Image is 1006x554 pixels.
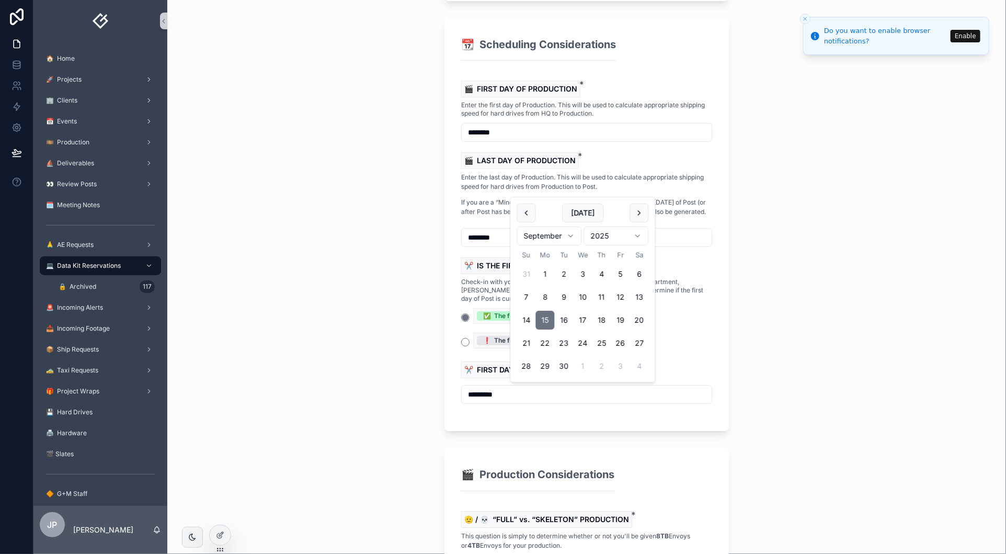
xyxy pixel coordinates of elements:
button: Enable [951,30,980,42]
strong: 4TB [467,541,480,549]
p: If you are a “Minor” Production and your last day of Production is [DATE] of Post (or after Post ... [461,198,712,217]
span: Enter the first day of Production. This will be used to calculate appropriate shipping speed for ... [461,101,712,118]
button: Wednesday, September 24th, 2025 [574,334,592,353]
button: Saturday, September 20th, 2025 [630,311,649,330]
button: Thursday, October 2nd, 2025 [592,357,611,376]
div: ✅ The first day of Post is known. [483,311,586,321]
button: Wednesday, September 3rd, 2025 [574,265,592,284]
th: Sunday [517,250,536,261]
button: Thursday, September 11th, 2025 [592,288,611,307]
button: Friday, September 12th, 2025 [611,288,630,307]
button: Sunday, September 14th, 2025 [517,311,536,330]
a: 🎁 Project Wraps [40,382,161,401]
button: Tuesday, September 9th, 2025 [555,288,574,307]
span: 👀 Review Posts [46,180,97,188]
button: Friday, September 26th, 2025 [611,334,630,353]
button: Today, Tuesday, September 2nd, 2025 [555,265,574,284]
button: Sunday, September 7th, 2025 [517,288,536,307]
span: 🎞️ Production [46,138,89,146]
button: Saturday, September 6th, 2025 [630,265,649,284]
span: JP [48,518,58,531]
span: 🎁 Project Wraps [46,387,99,395]
div: Do you want to enable browser notifications? [824,26,947,46]
th: Friday [611,250,630,261]
span: 🗓 Meeting Notes [46,201,100,209]
button: [DATE] [562,203,603,222]
span: 🔶 G+M Staff [46,490,87,498]
div: scrollable content [33,42,167,506]
button: Wednesday, September 10th, 2025 [574,288,592,307]
button: Wednesday, September 17th, 2025 [574,311,592,330]
a: 🚕 Taxi Requests [40,361,161,380]
a: 💻 Data Kit Reservations [40,256,161,275]
span: 🏢 Clients [46,96,77,105]
button: Tuesday, September 16th, 2025 [555,311,574,330]
th: Wednesday [574,250,592,261]
button: Monday, September 1st, 2025 [536,265,555,284]
button: Saturday, October 4th, 2025 [630,357,649,376]
span: ✂️ FIRST DAY OF POST [464,365,548,374]
span: 💾 Hard Drives [46,408,93,416]
button: Friday, October 3rd, 2025 [611,357,630,376]
a: 🖨 Hardware [40,424,161,443]
button: Tuesday, September 23rd, 2025 [555,334,574,353]
button: Monday, September 8th, 2025 [536,288,555,307]
p: Enter the last day of Production. This will be used to calculate appropriate shipping speed for h... [461,173,712,191]
span: 💻 Data Kit Reservations [46,262,121,270]
th: Saturday [630,250,649,261]
a: 💾 Hard Drives [40,403,161,422]
button: Wednesday, October 1st, 2025 [574,357,592,376]
a: 🚨 Incoming Alerts [40,298,161,317]
button: Sunday, August 31st, 2025 [517,265,536,284]
span: ✂️ IS THE FIRST DAY OF POST KNOWN? [464,261,609,270]
strong: 8TB [656,532,669,540]
h2: 🎬️ Production Considerations [461,468,614,482]
p: This question is simply to determine whether or not you'll be given Envoys or Envoys for your pro... [461,532,712,550]
button: Monday, September 15th, 2025, selected [536,311,555,330]
span: 🎬️ FIRST DAY OF PRODUCTION [464,84,577,93]
th: Thursday [592,250,611,261]
button: Thursday, September 4th, 2025 [592,265,611,284]
a: 🗓 Meeting Notes [40,196,161,214]
button: Friday, September 19th, 2025 [611,311,630,330]
span: 🎬️ LAST DAY OF PRODUCTION [464,156,576,165]
span: Check-in with your G&M Dashboard, the Creative Resources Department, [PERSON_NAME], [PERSON_NAME]... [461,278,712,303]
a: 🔒 Archived117 [52,277,161,296]
span: 📅 Events [46,117,77,126]
span: 🎬 Slates [46,450,74,458]
img: App logo [92,13,109,29]
button: Tuesday, September 30th, 2025 [555,357,574,376]
button: Monday, September 29th, 2025 [536,357,555,376]
span: ⛵️ Deliverables [46,159,94,167]
button: Monday, September 22nd, 2025 [536,334,555,353]
button: Friday, September 5th, 2025 [611,265,630,284]
th: Tuesday [555,250,574,261]
table: September 2025 [517,250,649,376]
a: 📅 Events [40,112,161,131]
button: Saturday, September 27th, 2025 [630,334,649,353]
button: Saturday, September 13th, 2025 [630,288,649,307]
a: 🙏 AE Requests [40,235,161,254]
span: 📦 Ship Requests [46,345,99,354]
span: 🚕 Taxi Requests [46,366,98,375]
a: 🏢 Clients [40,91,161,110]
button: Close toast [800,14,810,24]
span: 🫡 / 💀 “FULL” vs. “SKELETON” PRODUCTION [464,515,629,524]
div: ❗️ The first day of Post is not yet known. ✂️ [483,336,617,345]
button: Thursday, September 25th, 2025 [592,334,611,353]
a: 🏠️ Home [40,49,161,68]
a: ⛵️ Deliverables [40,154,161,173]
a: 👀 Review Posts [40,175,161,194]
span: 🏠️ Home [46,54,75,63]
iframe: Spotlight [1,50,20,69]
span: 📥 Incoming Footage [46,324,110,333]
a: 🎬 Slates [40,445,161,463]
span: 🙏 AE Requests [46,241,94,249]
a: 📦 Ship Requests [40,340,161,359]
p: [PERSON_NAME] [73,525,133,535]
a: 🚀 Projects [40,70,161,89]
span: 🔒 Archived [59,282,96,291]
span: 🚨 Incoming Alerts [46,303,103,312]
a: 🔶 G+M Staff [40,484,161,503]
th: Monday [536,250,555,261]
